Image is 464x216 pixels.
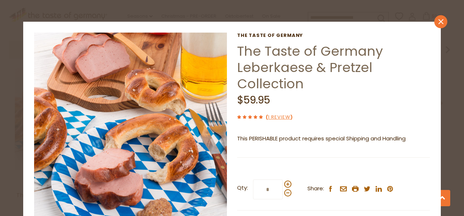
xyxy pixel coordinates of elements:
[268,114,290,121] a: 1 Review
[237,42,383,93] a: The Taste of Germany Leberkaese & Pretzel Collection
[237,93,270,107] span: $59.95
[266,114,293,120] span: ( )
[237,183,248,192] strong: Qty:
[307,184,324,193] span: Share:
[237,33,430,38] a: The Taste of Germany
[253,179,283,199] input: Qty:
[237,134,430,143] p: This PERISHABLE product requires special Shipping and Handling
[244,149,430,158] li: We will ship this product in heat-protective packaging and ice.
